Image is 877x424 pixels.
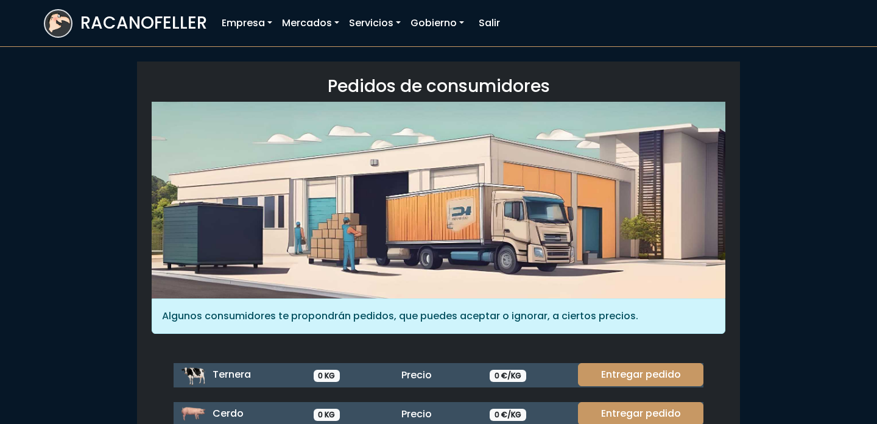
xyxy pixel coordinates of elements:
[474,11,505,35] a: Salir
[394,368,482,383] div: Precio
[490,370,526,382] span: 0 €/KG
[152,102,725,299] img: orders.jpg
[217,11,277,35] a: Empresa
[152,76,725,97] h3: Pedidos de consumidores
[44,6,207,41] a: RACANOFELLER
[490,409,526,421] span: 0 €/KG
[152,299,725,334] div: Algunos consumidores te propondrán pedidos, que puedes aceptar o ignorar, a ciertos precios.
[314,409,340,421] span: 0 KG
[181,363,205,387] img: ternera.png
[213,406,244,420] span: Cerdo
[80,13,207,34] h3: RACANOFELLER
[45,10,71,34] img: logoracarojo.png
[314,370,340,382] span: 0 KG
[277,11,344,35] a: Mercados
[578,363,703,386] a: Entregar pedido
[406,11,469,35] a: Gobierno
[213,367,251,381] span: Ternera
[344,11,406,35] a: Servicios
[394,407,482,422] div: Precio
